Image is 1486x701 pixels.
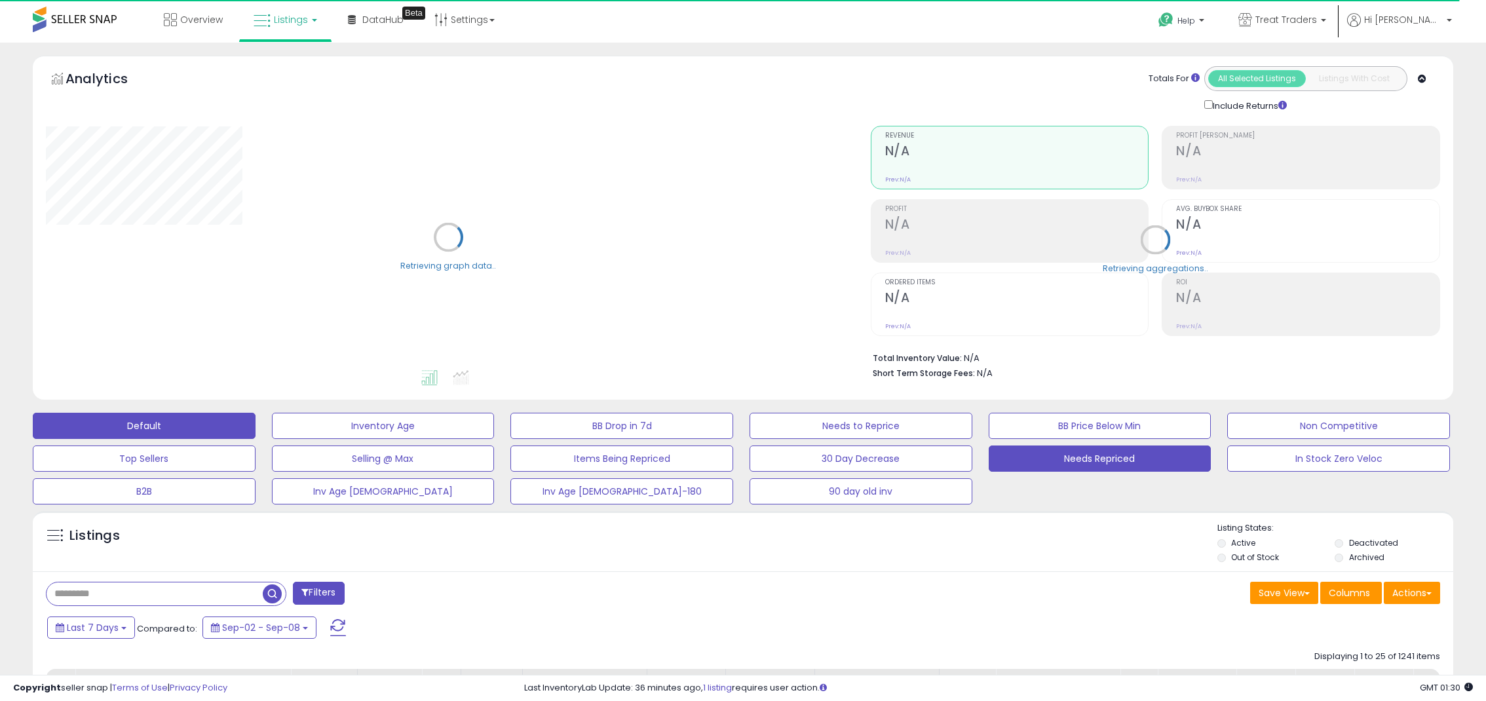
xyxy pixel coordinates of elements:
button: Listings With Cost [1305,70,1403,87]
div: Include Returns [1194,98,1303,113]
label: Out of Stock [1231,552,1279,563]
button: Default [33,413,256,439]
h5: Listings [69,527,120,545]
button: Filters [293,582,344,605]
button: Last 7 Days [47,616,135,639]
button: Needs Repriced [989,445,1211,472]
button: Inventory Age [272,413,495,439]
a: 1 listing [703,681,732,694]
span: Overview [180,13,223,26]
div: [PERSON_NAME] [731,674,809,688]
button: Inv Age [DEMOGRAPHIC_DATA]-180 [510,478,733,504]
div: Displaying 1 to 25 of 1241 items [1314,651,1440,663]
span: DataHub [362,13,404,26]
div: Totals For [1149,73,1200,85]
button: Selling @ Max [272,445,495,472]
button: BB Price Below Min [989,413,1211,439]
button: Actions [1384,582,1440,604]
button: 90 day old inv [750,478,972,504]
i: Get Help [1158,12,1174,28]
a: Hi [PERSON_NAME] [1347,13,1452,43]
span: Compared to: [137,622,197,635]
span: Treat Traders [1255,13,1317,26]
button: Save View [1250,582,1318,604]
div: Listed Price [1001,674,1114,688]
a: Privacy Policy [170,681,227,694]
div: Last InventoryLab Update: 36 minutes ago, requires user action. [524,682,1473,694]
button: In Stock Zero Veloc [1227,445,1450,472]
span: Sep-02 - Sep-08 [222,621,300,634]
div: Repricing [296,674,352,688]
button: BB Drop in 7d [510,413,733,439]
h5: Analytics [66,69,153,91]
div: Retrieving aggregations.. [1103,262,1208,274]
button: B2B [33,478,256,504]
label: Deactivated [1349,537,1398,548]
div: Min Price [653,674,720,688]
div: Amazon Fees [528,674,641,688]
span: 2025-09-16 01:30 GMT [1420,681,1473,694]
span: Columns [1329,586,1370,599]
span: Hi [PERSON_NAME] [1364,13,1443,26]
label: Archived [1349,552,1384,563]
button: Items Being Repriced [510,445,733,472]
button: Top Sellers [33,445,256,472]
div: Title [81,674,285,688]
button: All Selected Listings [1208,70,1306,87]
div: Tooltip anchor [402,7,425,20]
p: Listing States: [1217,522,1454,535]
button: Columns [1320,582,1382,604]
label: Active [1231,537,1255,548]
span: Listings [274,13,308,26]
div: Cost [427,674,455,688]
a: Help [1148,2,1217,43]
div: Markup on Cost [820,674,934,688]
div: Retrieving graph data.. [400,259,496,271]
button: 30 Day Decrease [750,445,972,472]
button: Inv Age [DEMOGRAPHIC_DATA] [272,478,495,504]
a: Terms of Use [112,681,168,694]
span: Last 7 Days [67,621,119,634]
button: Sep-02 - Sep-08 [202,616,316,639]
div: Fulfillment [363,674,416,688]
button: Needs to Reprice [750,413,972,439]
button: Non Competitive [1227,413,1450,439]
span: Help [1177,15,1195,26]
strong: Copyright [13,681,61,694]
div: seller snap | | [13,682,227,694]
